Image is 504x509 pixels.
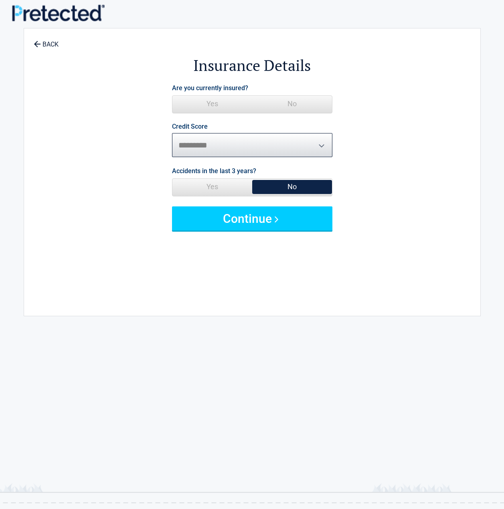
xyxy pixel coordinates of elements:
img: Main Logo [12,4,105,21]
span: Yes [172,96,252,112]
label: Are you currently insured? [172,83,248,93]
span: No [252,96,332,112]
span: Yes [172,179,252,195]
h2: Insurance Details [68,55,436,76]
a: BACK [32,34,60,48]
span: No [252,179,332,195]
button: Continue [172,206,332,230]
label: Accidents in the last 3 years? [172,166,256,176]
label: Credit Score [172,123,208,130]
